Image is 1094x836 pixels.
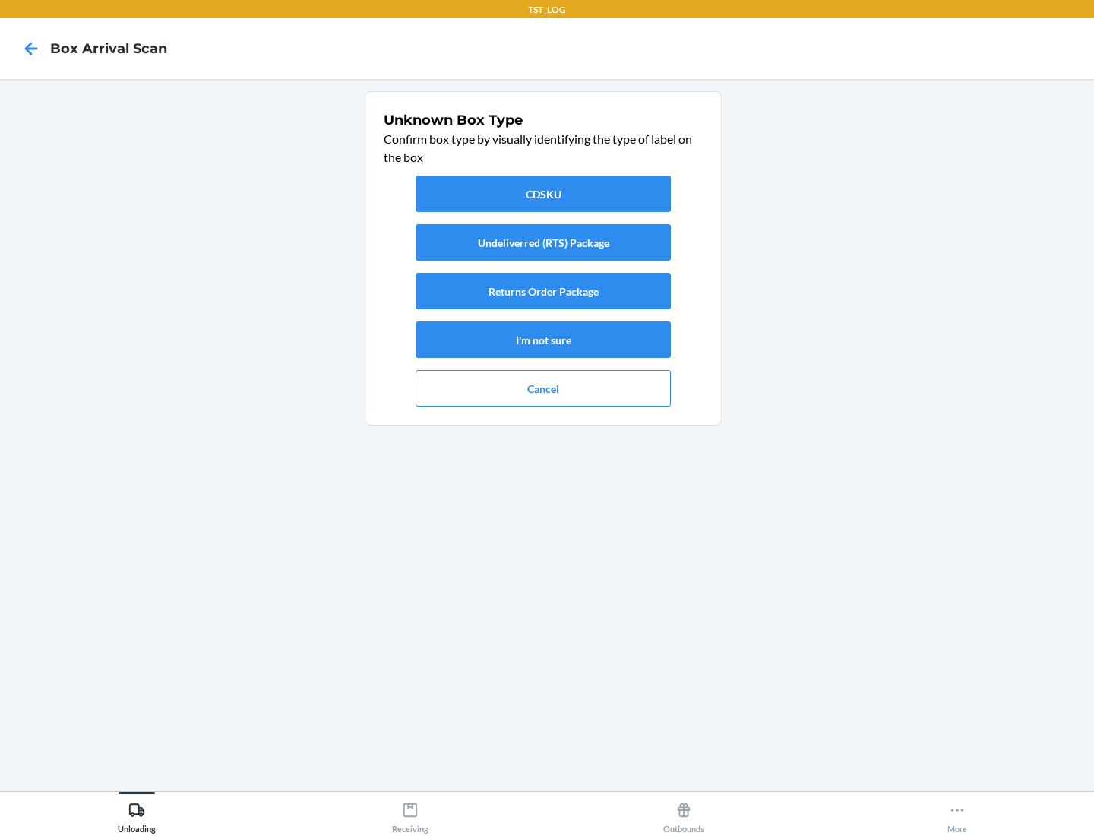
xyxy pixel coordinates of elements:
[416,176,671,212] button: CDSKU
[416,224,671,261] button: Undeliverred (RTS) Package
[384,110,703,130] h1: Unknown Box Type
[416,273,671,309] button: Returns Order Package
[547,792,820,834] button: Outbounds
[947,796,967,834] div: More
[663,796,704,834] div: Outbounds
[50,39,167,59] h4: Box Arrival Scan
[416,370,671,407] button: Cancel
[118,796,156,834] div: Unloading
[416,321,671,358] button: I'm not sure
[392,796,428,834] div: Receiving
[820,792,1094,834] button: More
[528,3,566,17] p: TST_LOG
[273,792,547,834] button: Receiving
[384,130,703,166] p: Confirm box type by visually identifying the type of label on the box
